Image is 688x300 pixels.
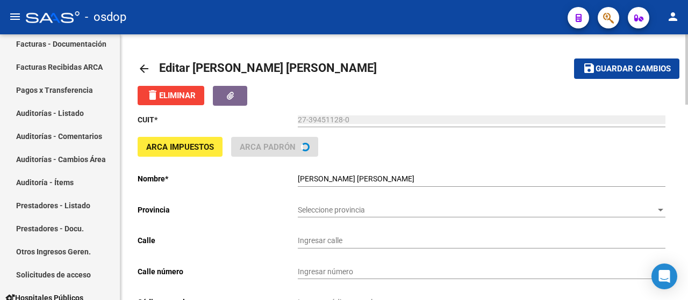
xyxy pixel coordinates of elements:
[138,114,298,126] p: CUIT
[596,64,671,74] span: Guardar cambios
[146,89,159,101] mat-icon: delete
[9,10,21,23] mat-icon: menu
[159,61,377,75] span: Editar [PERSON_NAME] [PERSON_NAME]
[146,142,214,152] span: ARCA Impuestos
[146,91,196,100] span: Eliminar
[651,264,677,289] div: Open Intercom Messenger
[138,235,298,246] p: Calle
[138,62,150,75] mat-icon: arrow_back
[231,137,318,157] button: ARCA Padrón
[574,58,679,78] button: Guardar cambios
[138,137,223,157] button: ARCA Impuestos
[138,173,298,185] p: Nombre
[138,86,204,105] button: Eliminar
[240,142,296,152] span: ARCA Padrón
[666,10,679,23] mat-icon: person
[138,266,298,277] p: Calle número
[85,5,126,29] span: - osdop
[138,204,298,216] p: Provincia
[298,206,656,215] span: Seleccione provincia
[583,62,596,75] mat-icon: save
